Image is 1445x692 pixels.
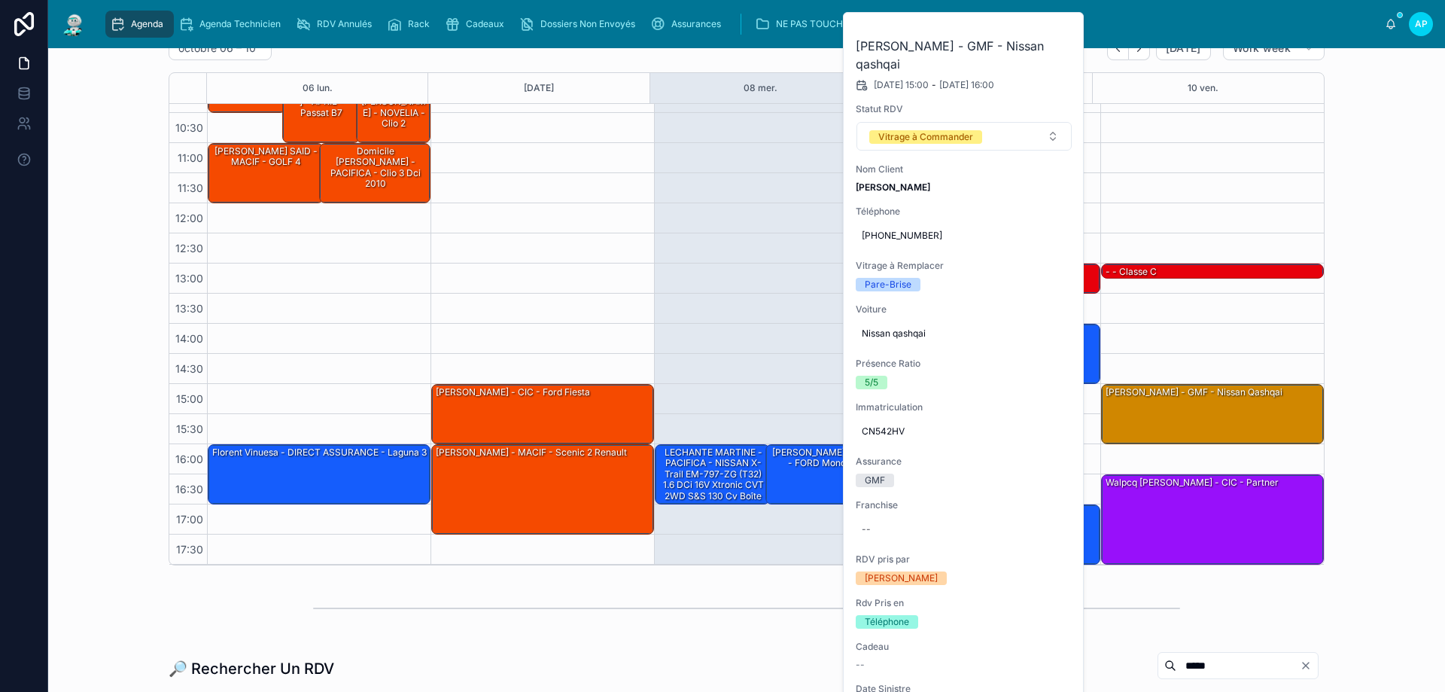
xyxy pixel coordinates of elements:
[856,597,1072,609] span: Rdv Pris en
[1188,73,1218,103] button: 10 ven.
[1104,386,1284,399] div: [PERSON_NAME] - GMF - Nissan qashqai
[768,446,875,471] div: [PERSON_NAME] - AXA - FORD mondeo
[1104,476,1280,489] div: walpcq [PERSON_NAME] - CIC - Partner
[878,130,973,144] div: Vitrage à Commander
[172,91,207,104] span: 10:00
[432,445,653,534] div: [PERSON_NAME] - MACIF - scenic 2 renault
[856,260,1072,272] span: Vitrage à Remplacer
[515,11,646,38] a: Dossiers Non Envoyés
[862,425,1066,437] span: CN542HV
[856,206,1072,218] span: Téléphone
[172,242,207,255] span: 12:30
[1233,41,1291,55] span: Work week
[322,145,429,191] div: Domicile [PERSON_NAME] - PACIFICA - clio 3 dci 2010
[932,79,936,91] span: -
[1300,660,1318,672] button: Clear
[856,103,1072,115] span: Statut RDV
[658,446,769,514] div: LECHANTE MARTINE - PACIFICA - NISSAN X-Trail EM-797-ZG (T32) 1.6 dCi 16V Xtronic CVT 2WD S&S 130 ...
[865,572,938,585] div: [PERSON_NAME]
[671,18,721,30] span: Assurances
[776,18,854,30] span: NE PAS TOUCHER
[874,79,929,91] span: [DATE] 15:00
[856,122,1072,151] button: Select Button
[1107,37,1129,60] button: Back
[856,641,1072,653] span: Cadeau
[317,18,372,30] span: RDV Annulés
[1415,18,1428,30] span: AP
[172,272,207,285] span: 13:00
[440,11,515,38] a: Cadeaux
[646,11,732,38] a: Assurances
[1102,264,1323,279] div: - - classe c
[862,523,871,535] div: --
[172,332,207,345] span: 14:00
[856,358,1072,370] span: Présence Ratio
[172,422,207,435] span: 15:30
[856,499,1072,511] span: Franchise
[172,302,207,315] span: 13:30
[856,659,865,671] span: --
[750,11,884,38] a: NE PAS TOUCHER
[211,446,428,459] div: Florent Vinuesa - DIRECT ASSURANCE - laguna 3
[432,385,653,444] div: [PERSON_NAME] - CIC - ford fiesta
[1166,41,1201,55] span: [DATE]
[172,392,207,405] span: 15:00
[1104,265,1158,279] div: - - classe c
[283,84,360,142] div: [PERSON_NAME] - APRIL - passat B7
[99,8,1385,41] div: scrollable content
[211,145,322,169] div: [PERSON_NAME] SAID - MACIF - GOLF 4
[208,445,430,504] div: Florent Vinuesa - DIRECT ASSURANCE - laguna 3
[174,11,291,38] a: Agenda Technicien
[865,278,911,291] div: Pare-Brise
[865,615,909,629] div: Téléphone
[434,386,592,399] div: [PERSON_NAME] - CIC - ford fiesta
[1223,36,1325,60] button: Work week
[303,73,333,103] button: 06 lun.
[856,456,1072,468] span: Assurance
[172,121,207,134] span: 10:30
[434,446,628,459] div: [PERSON_NAME] - MACIF - scenic 2 renault
[856,37,1072,73] h2: [PERSON_NAME] - GMF - Nissan qashqai
[169,658,334,679] h1: 🔎 Rechercher Un RDV
[862,328,1066,340] span: Nissan qashqai
[766,445,876,504] div: [PERSON_NAME] - AXA - FORD mondeo
[291,11,382,38] a: RDV Annulés
[408,18,430,30] span: Rack
[172,212,207,224] span: 12:00
[1102,385,1323,444] div: [PERSON_NAME] - GMF - Nissan qashqai
[865,474,885,487] div: GMF
[540,18,635,30] span: Dossiers Non Envoyés
[178,41,256,56] h2: octobre 06 – 10
[382,11,440,38] a: Rack
[856,181,930,193] strong: [PERSON_NAME]
[174,151,207,164] span: 11:00
[172,483,207,495] span: 16:30
[524,73,554,103] button: [DATE]
[172,513,207,526] span: 17:00
[320,144,430,203] div: Domicile [PERSON_NAME] - PACIFICA - clio 3 dci 2010
[1156,36,1211,60] button: [DATE]
[856,401,1072,413] span: Immatriculation
[856,163,1072,175] span: Nom Client
[172,362,207,375] span: 14:30
[105,11,174,38] a: Agenda
[172,543,207,556] span: 17:30
[1102,475,1323,564] div: walpcq [PERSON_NAME] - CIC - Partner
[131,18,163,30] span: Agenda
[172,453,207,465] span: 16:00
[174,181,207,194] span: 11:30
[939,79,994,91] span: [DATE] 16:00
[656,445,770,504] div: LECHANTE MARTINE - PACIFICA - NISSAN X-Trail EM-797-ZG (T32) 1.6 dCi 16V Xtronic CVT 2WD S&S 130 ...
[865,376,878,389] div: 5/5
[199,18,281,30] span: Agenda Technicien
[744,73,777,103] button: 08 mer.
[862,230,1066,242] span: [PHONE_NUMBER]
[359,84,429,131] div: DOMICILE [PERSON_NAME] - NOVELIA - Clio 2
[60,12,87,36] img: App logo
[357,84,430,142] div: DOMICILE [PERSON_NAME] - NOVELIA - Clio 2
[466,18,504,30] span: Cadeaux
